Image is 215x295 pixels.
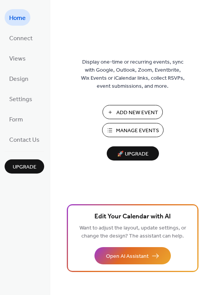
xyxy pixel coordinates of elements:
[5,131,44,147] a: Contact Us
[9,73,28,85] span: Design
[5,111,28,127] a: Form
[94,211,171,222] span: Edit Your Calendar with AI
[9,53,26,65] span: Views
[116,109,158,117] span: Add New Event
[81,58,185,90] span: Display one-time or recurring events, sync with Google, Outlook, Zoom, Eventbrite, Wix Events or ...
[5,50,30,66] a: Views
[79,223,186,241] span: Want to adjust the layout, update settings, or change the design? The assistant can help.
[9,93,32,105] span: Settings
[5,90,37,107] a: Settings
[116,127,159,135] span: Manage Events
[9,114,23,126] span: Form
[9,134,40,146] span: Contact Us
[5,159,44,174] button: Upgrade
[102,123,164,137] button: Manage Events
[106,252,149,261] span: Open AI Assistant
[5,29,37,46] a: Connect
[5,9,30,26] a: Home
[9,12,26,24] span: Home
[111,149,154,159] span: 🚀 Upgrade
[5,70,33,87] a: Design
[9,33,33,44] span: Connect
[94,247,171,264] button: Open AI Assistant
[107,146,159,161] button: 🚀 Upgrade
[103,105,163,119] button: Add New Event
[13,163,36,171] span: Upgrade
